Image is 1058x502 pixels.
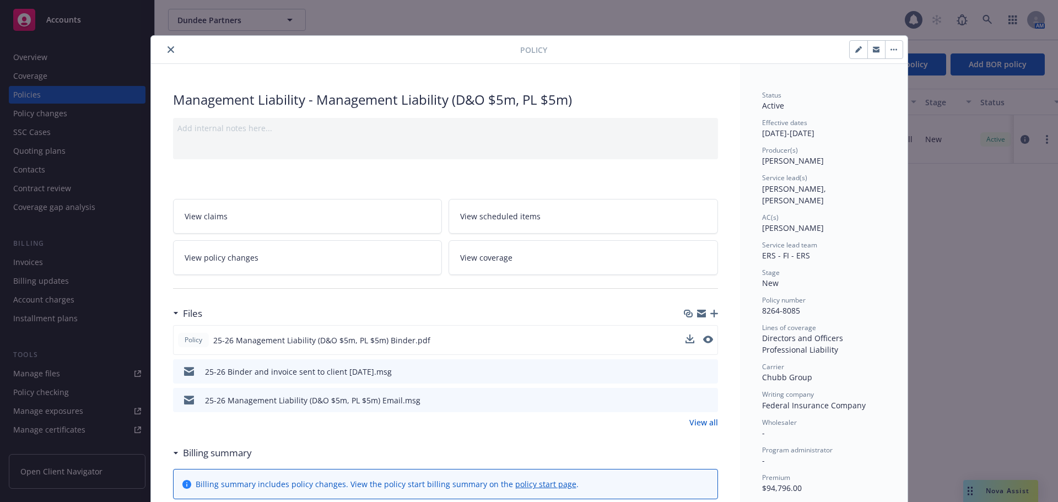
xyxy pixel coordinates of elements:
span: Writing company [762,390,814,399]
a: View all [689,417,718,428]
h3: Files [183,306,202,321]
a: View claims [173,199,442,234]
div: Billing summary [173,446,252,460]
span: Program administrator [762,445,833,455]
span: - [762,455,765,466]
button: preview file [703,336,713,343]
span: Stage [762,268,780,277]
span: - [762,428,765,438]
span: View claims [185,210,228,222]
div: Directors and Officers [762,332,886,344]
button: download file [685,334,694,343]
span: ERS - FI - ERS [762,250,810,261]
span: Policy number [762,295,806,305]
span: View scheduled items [460,210,541,222]
button: preview file [704,366,714,377]
span: Policy [182,335,204,345]
span: $94,796.00 [762,483,802,493]
div: Add internal notes here... [177,122,714,134]
button: preview file [704,395,714,406]
span: Active [762,100,784,111]
div: Files [173,306,202,321]
button: close [164,43,177,56]
span: Premium [762,473,790,482]
a: View coverage [449,240,718,275]
button: download file [686,395,695,406]
div: Billing summary includes policy changes. View the policy start billing summary on the . [196,478,579,490]
button: preview file [703,334,713,346]
a: View scheduled items [449,199,718,234]
span: Lines of coverage [762,323,816,332]
span: Status [762,90,781,100]
a: policy start page [515,479,576,489]
span: 8264-8085 [762,305,800,316]
span: AC(s) [762,213,779,222]
h3: Billing summary [183,446,252,460]
span: New [762,278,779,288]
button: download file [685,334,694,346]
span: Federal Insurance Company [762,400,866,411]
span: 25-26 Management Liability (D&O $5m, PL $5m) Binder.pdf [213,334,430,346]
div: Management Liability - Management Liability (D&O $5m, PL $5m) [173,90,718,109]
span: [PERSON_NAME] [762,223,824,233]
span: View coverage [460,252,512,263]
div: 25-26 Binder and invoice sent to client [DATE].msg [205,366,392,377]
span: Carrier [762,362,784,371]
span: Effective dates [762,118,807,127]
span: Policy [520,44,547,56]
span: Chubb Group [762,372,812,382]
span: [PERSON_NAME] [762,155,824,166]
span: [PERSON_NAME], [PERSON_NAME] [762,183,828,206]
div: Professional Liability [762,344,886,355]
span: Producer(s) [762,145,798,155]
a: View policy changes [173,240,442,275]
span: View policy changes [185,252,258,263]
div: [DATE] - [DATE] [762,118,886,139]
div: 25-26 Management Liability (D&O $5m, PL $5m) Email.msg [205,395,420,406]
button: download file [686,366,695,377]
span: Service lead(s) [762,173,807,182]
span: Service lead team [762,240,817,250]
span: Wholesaler [762,418,797,427]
